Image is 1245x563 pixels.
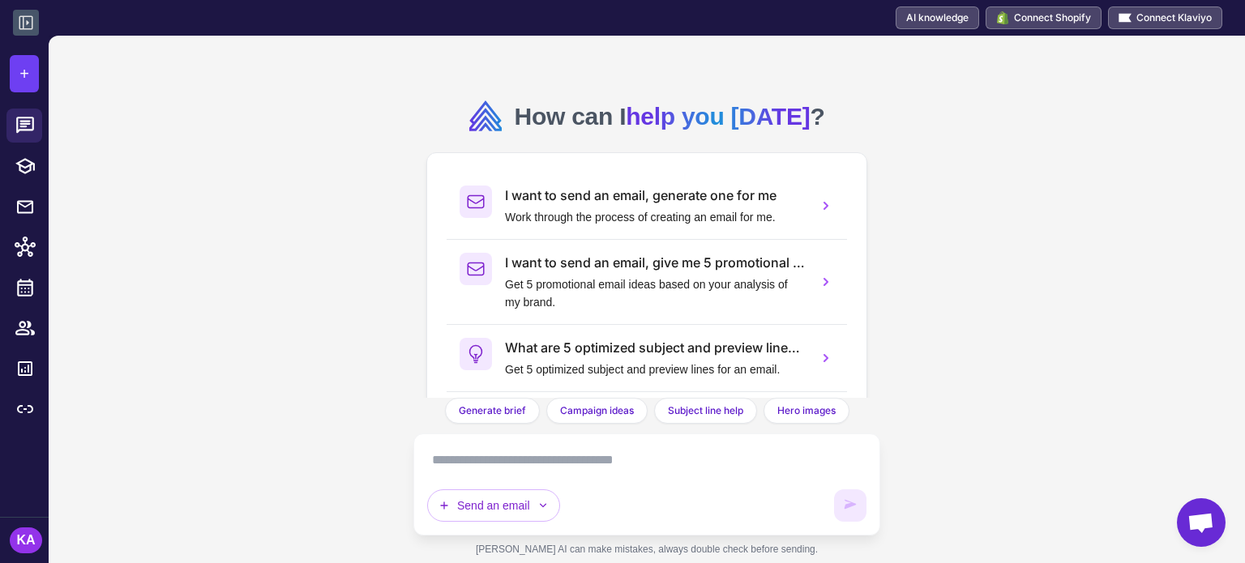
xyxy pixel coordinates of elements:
[560,403,634,418] span: Campaign ideas
[505,253,805,272] h3: I want to send an email, give me 5 promotional email ideas.
[505,275,805,311] p: Get 5 promotional email ideas based on your analysis of my brand.
[986,6,1102,29] button: Connect Shopify
[1177,498,1226,547] a: Open chat
[626,103,810,130] span: help you [DATE]
[505,186,805,205] h3: I want to send an email, generate one for me
[764,398,849,424] button: Hero images
[505,338,805,357] h3: What are 5 optimized subject and preview lines for an email?
[1014,11,1091,25] span: Connect Shopify
[777,403,836,418] span: Hero images
[427,489,560,522] button: Send an email
[1108,6,1222,29] button: Connect Klaviyo
[668,403,743,418] span: Subject line help
[10,55,39,92] button: +
[896,6,979,29] a: AI knowledge
[505,208,805,226] p: Work through the process of creating an email for me.
[505,360,805,378] p: Get 5 optimized subject and preview lines for an email.
[1136,11,1212,25] span: Connect Klaviyo
[654,398,757,424] button: Subject line help
[10,527,42,553] div: KA
[445,398,540,424] button: Generate brief
[546,398,648,424] button: Campaign ideas
[413,535,880,563] div: [PERSON_NAME] AI can make mistakes, always double check before sending.
[459,403,526,418] span: Generate brief
[515,100,825,133] h2: How can I ?
[19,62,28,86] span: +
